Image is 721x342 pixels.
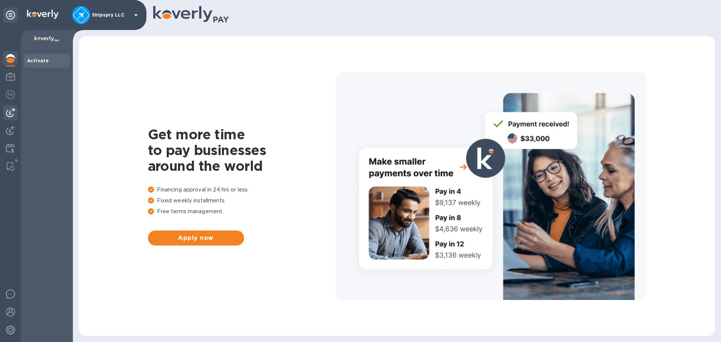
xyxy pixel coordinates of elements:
span: Apply now [154,234,238,243]
button: Apply now [148,231,244,246]
p: Fixed weekly installments. [148,197,336,205]
p: Shipspry LLC [92,12,130,18]
b: Activate [27,58,49,63]
img: Foreign exchange [6,90,15,99]
img: Credit hub [6,144,15,153]
p: Free terms management. [148,208,336,215]
img: My Profile [6,72,15,81]
img: Logo [27,10,59,19]
h1: Get more time to pay businesses around the world [148,127,336,174]
div: Unpin categories [3,8,18,23]
p: Financing approval in 24 hrs or less. [148,186,336,194]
